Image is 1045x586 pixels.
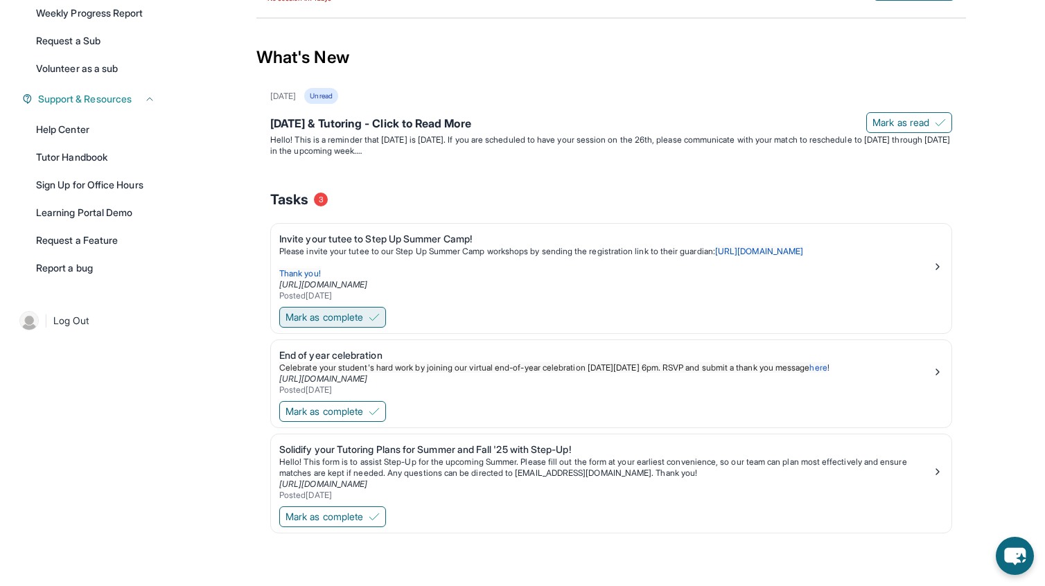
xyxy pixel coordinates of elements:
[271,340,951,398] a: End of year celebrationCelebrate your student's hard work by joining our virtual end-of-year cele...
[304,88,337,104] div: Unread
[279,384,932,396] div: Posted [DATE]
[279,362,809,373] span: Celebrate your student's hard work by joining our virtual end-of-year celebration [DATE][DATE] 6p...
[809,362,827,373] a: here
[286,405,363,418] span: Mark as complete
[28,28,164,53] a: Request a Sub
[271,434,951,504] a: Solidify your Tutoring Plans for Summer and Fall '25 with Step-Up!Hello! This form is to assist S...
[279,490,932,501] div: Posted [DATE]
[38,92,132,106] span: Support & Resources
[28,200,164,225] a: Learning Portal Demo
[279,268,321,278] span: Thank you!
[271,224,951,304] a: Invite your tutee to Step Up Summer Camp!Please invite your tutee to our Step Up Summer Camp work...
[279,362,932,373] p: !
[279,443,932,456] div: Solidify your Tutoring Plans for Summer and Fall '25 with Step-Up!
[28,172,164,197] a: Sign Up for Office Hours
[53,314,89,328] span: Log Out
[279,279,367,290] a: [URL][DOMAIN_NAME]
[28,228,164,253] a: Request a Feature
[279,307,386,328] button: Mark as complete
[286,310,363,324] span: Mark as complete
[279,401,386,422] button: Mark as complete
[279,456,932,479] p: Hello! This form is to assist Step-Up for the upcoming Summer. Please fill out the form at your e...
[19,311,39,330] img: user-img
[14,305,164,336] a: |Log Out
[279,506,386,527] button: Mark as complete
[279,479,367,489] a: [URL][DOMAIN_NAME]
[935,117,946,128] img: Mark as read
[28,145,164,170] a: Tutor Handbook
[270,134,952,157] p: Hello! This is a reminder that [DATE] is [DATE]. If you are scheduled to have your session on the...
[279,290,932,301] div: Posted [DATE]
[715,246,803,256] a: [URL][DOMAIN_NAME]
[286,510,363,524] span: Mark as complete
[279,232,932,246] div: Invite your tutee to Step Up Summer Camp!
[28,117,164,142] a: Help Center
[369,406,380,417] img: Mark as complete
[270,190,308,209] span: Tasks
[279,246,932,257] p: Please invite your tutee to our Step Up Summer Camp workshops by sending the registration link to...
[279,348,932,362] div: End of year celebration
[270,115,952,134] div: [DATE] & Tutoring - Click to Read More
[369,511,380,522] img: Mark as complete
[270,91,296,102] div: [DATE]
[872,116,929,130] span: Mark as read
[28,256,164,281] a: Report a bug
[314,193,328,206] span: 3
[866,112,952,133] button: Mark as read
[369,312,380,323] img: Mark as complete
[256,27,966,88] div: What's New
[33,92,155,106] button: Support & Resources
[28,56,164,81] a: Volunteer as a sub
[44,312,48,329] span: |
[279,373,367,384] a: [URL][DOMAIN_NAME]
[28,1,164,26] a: Weekly Progress Report
[996,537,1034,575] button: chat-button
